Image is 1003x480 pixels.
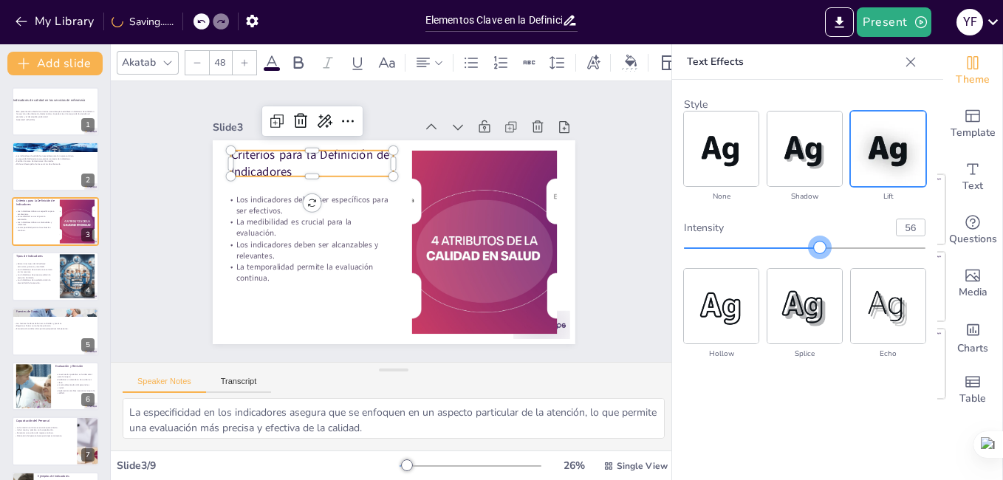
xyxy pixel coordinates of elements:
span: Text [962,178,983,194]
span: Table [959,391,986,407]
div: Change the overall theme [943,44,1002,97]
button: Present [857,7,931,37]
p: La temporalidad permite la evaluación continua. [220,244,385,284]
div: Akatab [119,52,159,72]
p: Generated with [URL] [16,118,95,121]
img: Text Effect [684,269,759,343]
button: Speaker Notes [123,377,206,393]
p: Los indicadores de estructura se centran en los recursos. [15,268,54,273]
p: Los indicadores deben ser específicos para ser efectivos. [15,210,54,215]
p: Encuestas de satisfacción aportan perspectivas del paciente. [14,327,92,330]
p: Fomentar una cultura de mejora continua. [14,432,71,435]
textarea: La especificidad en los indicadores asegura que se enfoquen en un aspecto particular de la atenci... [123,398,665,439]
p: Los indicadores de calidad son esenciales para la mejora continua. [14,154,92,157]
p: La medibilidad es crucial para la evaluación. [15,215,54,220]
p: Criterios para la Definición de Indicadores [236,130,401,181]
div: Add charts and graphs [943,310,1002,363]
button: Export to PowerPoint [825,7,854,37]
input: Insert title [425,10,562,31]
div: 7 [81,448,95,462]
div: 6 [81,393,95,406]
p: Los indicadores de proceso evalúan la atención brindada. [15,274,54,279]
div: 7 [12,416,99,465]
div: Y F [956,9,983,35]
div: 3 [81,228,95,241]
div: echo [851,346,925,361]
span: Template [951,125,996,141]
span: Indicadores de calidad en los servicios de enfermería [13,98,85,103]
div: Text effects [582,51,604,75]
div: hollow [684,346,759,361]
p: La formación continua es esencial para el éxito. [14,427,71,430]
p: Facilitan la toma de decisiones informadas. [14,160,92,162]
div: lift [851,189,925,204]
span: Theme [956,72,990,88]
p: Los indicadores deben ser alcanzables y relevantes. [15,221,54,226]
span: Charts [957,340,988,357]
p: Importancia de los Indicadores de [GEOGRAPHIC_DATA] [16,144,95,148]
p: Los indicadores de resultado miden la efectividad de la atención. [15,279,54,284]
div: Layout [657,51,681,75]
div: Background color [620,55,642,70]
p: Existen tres tipos de indicadores: estructura, proceso y resultado. [15,263,54,268]
p: Los indicadores deben ser específicos para ser efectivos. [227,176,391,216]
div: 26 % [556,459,592,473]
p: La evaluación periódica es fundamental para la mejora. [55,373,95,378]
span: Questions [949,231,997,247]
p: Establecer un calendario de revisión es clave. [55,378,95,383]
p: Esta presentación aborda los criterios esenciales para establecer indicadores de calidad en los s... [16,110,95,118]
img: Text Effect [767,112,842,186]
div: Add images, graphics, shapes or video [943,257,1002,310]
p: Fuentes de Datos [16,309,95,313]
p: Incluir teoría y práctica en la capacitación. [14,429,71,432]
img: Text Effect [684,112,759,186]
div: none [684,189,759,204]
img: Text Effect [851,112,925,186]
div: 5 [12,307,99,356]
p: La retroalimentación del personal es crucial. [55,384,95,389]
p: Miden el desempeño de los servicios de enfermería. [14,162,92,165]
div: 6 [12,362,99,411]
div: 4 [81,284,95,297]
div: 5 [81,338,95,352]
img: Text Effect [851,269,925,343]
p: Las fuentes de datos deben ser confiables y precisas. [14,322,92,325]
img: Text Effect [767,269,842,343]
div: Add text boxes [943,151,1002,204]
div: 2 [81,174,95,187]
p: Text Effects [687,44,899,80]
div: 3 [12,197,99,246]
p: Ejemplos de Indicadores [38,473,95,478]
div: splice [767,346,842,361]
div: Slide 3 / 9 [117,459,400,473]
div: 1 [81,118,95,131]
span: Media [959,284,987,301]
button: Add slide [7,52,103,75]
p: Motivación del personal para participar activamente. [14,435,71,438]
button: My Library [11,10,100,33]
div: 1 [12,87,99,136]
p: Los indicadores deben ser alcanzables y relevantes. [222,221,387,261]
button: Y F [956,7,983,37]
p: Criterios para la Definición de Indicadores [16,199,55,207]
p: Evaluación y Revisión [55,364,95,368]
div: shadow [767,189,842,204]
p: La seguridad del paciente se garantiza a través de indicadores. [14,157,92,160]
p: Style [684,97,925,112]
p: La medibilidad es crucial para la evaluación. [225,199,389,239]
div: 4 [12,252,99,301]
p: Tipos de Indicadores [16,254,55,258]
div: Saving...... [112,15,174,29]
div: 2 [12,142,99,191]
p: Capacitación del Personal [16,419,73,423]
p: La temporalidad permite la evaluación continua. [15,226,54,231]
span: Single View [617,460,668,472]
div: Add ready made slides [943,97,1002,151]
div: Add a table [943,363,1002,416]
div: intensity [684,221,884,235]
button: Transcript [206,377,272,393]
p: Registros clínicos como fuente primaria. [14,324,92,327]
div: Get real-time input from your audience [943,204,1002,257]
p: Implementar cambios necesarios mejora la calidad. [55,389,95,394]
